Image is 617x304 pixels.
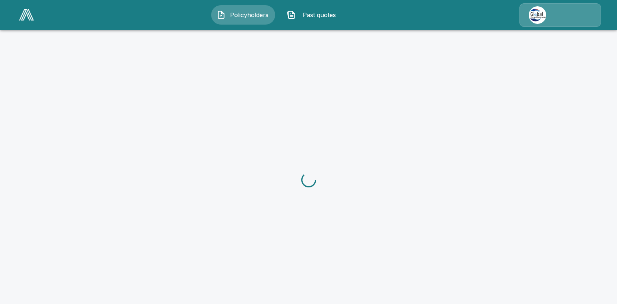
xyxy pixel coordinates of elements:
button: Past quotes IconPast quotes [281,5,345,25]
img: AA Logo [19,9,34,20]
img: Policyholders Icon [217,10,226,19]
img: Past quotes Icon [287,10,296,19]
button: Policyholders IconPolicyholders [211,5,275,25]
span: Policyholders [229,10,270,19]
span: Past quotes [299,10,340,19]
